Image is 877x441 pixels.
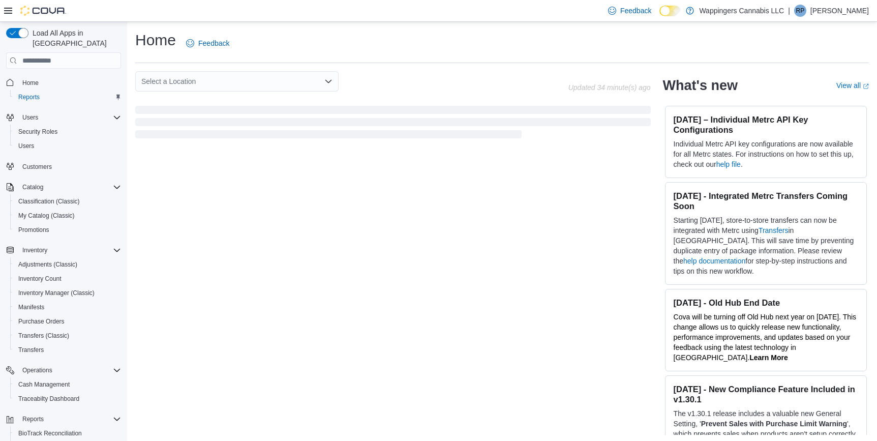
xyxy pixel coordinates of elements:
span: Customers [18,160,121,173]
button: Manifests [10,300,125,314]
span: Users [14,140,121,152]
button: Home [2,75,125,90]
a: Reports [14,91,44,103]
p: Wappingers Cannabis LLC [699,5,784,17]
span: Reports [14,91,121,103]
h1: Home [135,30,176,50]
div: Ripal Patel [794,5,806,17]
span: Reports [22,415,44,423]
a: Feedback [182,33,233,53]
h3: [DATE] - Old Hub End Date [674,298,858,308]
a: Promotions [14,224,53,236]
strong: Prevent Sales with Purchase Limit Warning [701,420,847,428]
button: Transfers (Classic) [10,329,125,343]
button: Security Roles [10,125,125,139]
a: View allExternal link [836,81,869,90]
span: Cash Management [14,378,121,391]
span: Load All Apps in [GEOGRAPHIC_DATA] [28,28,121,48]
p: | [788,5,790,17]
button: Customers [2,159,125,174]
h3: [DATE] - New Compliance Feature Included in v1.30.1 [674,384,858,404]
button: Operations [18,364,56,376]
a: Traceabilty Dashboard [14,393,83,405]
span: Feedback [620,6,651,16]
span: Inventory Manager (Classic) [18,289,95,297]
span: Reports [18,93,40,101]
span: Classification (Classic) [14,195,121,208]
span: Users [22,113,38,122]
span: Security Roles [18,128,57,136]
button: BioTrack Reconciliation [10,426,125,440]
button: Purchase Orders [10,314,125,329]
p: Updated 34 minute(s) ago [568,83,651,92]
span: Inventory Manager (Classic) [14,287,121,299]
span: Manifests [14,301,121,313]
span: Loading [135,108,651,140]
span: Transfers (Classic) [18,332,69,340]
button: Inventory Manager (Classic) [10,286,125,300]
span: Catalog [18,181,121,193]
span: RP [796,5,805,17]
span: Reports [18,413,121,425]
a: Users [14,140,38,152]
p: Starting [DATE], store-to-store transfers can now be integrated with Metrc using in [GEOGRAPHIC_D... [674,215,858,276]
span: Adjustments (Classic) [14,258,121,271]
span: Adjustments (Classic) [18,260,77,269]
span: Operations [22,366,52,374]
span: Promotions [18,226,49,234]
a: help file [716,160,741,168]
input: Dark Mode [659,6,681,16]
a: Inventory Manager (Classic) [14,287,99,299]
span: Manifests [18,303,44,311]
span: Home [18,76,121,89]
a: Security Roles [14,126,62,138]
span: Traceabilty Dashboard [14,393,121,405]
span: My Catalog (Classic) [18,212,75,220]
span: Customers [22,163,52,171]
a: Transfers (Classic) [14,330,73,342]
img: Cova [20,6,66,16]
button: Adjustments (Classic) [10,257,125,272]
button: Traceabilty Dashboard [10,392,125,406]
span: Inventory Count [14,273,121,285]
span: Purchase Orders [14,315,121,328]
button: Inventory Count [10,272,125,286]
span: Classification (Classic) [18,197,80,205]
svg: External link [863,83,869,90]
h3: [DATE] – Individual Metrc API Key Configurations [674,114,858,135]
a: Learn More [749,354,788,362]
button: Users [2,110,125,125]
a: Cash Management [14,378,74,391]
span: Transfers [14,344,121,356]
span: Transfers (Classic) [14,330,121,342]
a: Home [18,77,43,89]
span: BioTrack Reconciliation [14,427,121,439]
span: Inventory Count [18,275,62,283]
button: My Catalog (Classic) [10,209,125,223]
button: Users [10,139,125,153]
span: Operations [18,364,121,376]
span: Security Roles [14,126,121,138]
span: Cova will be turning off Old Hub next year on [DATE]. This change allows us to quickly release ne... [674,313,857,362]
button: Classification (Classic) [10,194,125,209]
a: Classification (Classic) [14,195,84,208]
span: My Catalog (Classic) [14,210,121,222]
button: Transfers [10,343,125,357]
a: Feedback [604,1,655,21]
h2: What's new [663,77,738,94]
p: [PERSON_NAME] [810,5,869,17]
button: Operations [2,363,125,377]
a: Inventory Count [14,273,66,285]
button: Cash Management [10,377,125,392]
span: Home [22,79,39,87]
span: Traceabilty Dashboard [18,395,79,403]
button: Open list of options [324,77,332,85]
span: BioTrack Reconciliation [18,429,82,437]
a: BioTrack Reconciliation [14,427,86,439]
a: Manifests [14,301,48,313]
a: Transfers [14,344,48,356]
button: Users [18,111,42,124]
span: Promotions [14,224,121,236]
